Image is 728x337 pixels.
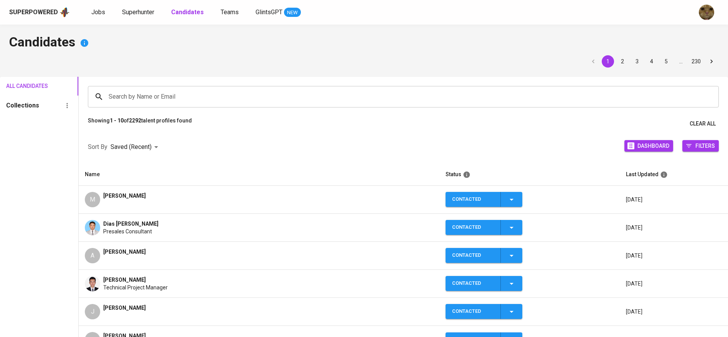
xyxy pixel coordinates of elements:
span: Clear All [690,119,716,129]
button: Go to page 4 [645,55,658,68]
div: A [85,248,100,263]
th: Name [79,164,439,186]
div: Saved (Recent) [111,140,161,154]
button: Go to page 5 [660,55,672,68]
button: Go to page 230 [689,55,703,68]
span: [PERSON_NAME] [103,192,146,200]
button: Clear All [687,117,719,131]
span: [PERSON_NAME] [103,248,146,256]
th: Last Updated [620,164,728,186]
a: GlintsGPT NEW [256,8,301,17]
a: Candidates [171,8,205,17]
div: M [85,192,100,207]
nav: pagination navigation [586,55,719,68]
div: J [85,304,100,319]
button: Contacted [446,276,522,291]
a: Superhunter [122,8,156,17]
p: Showing of talent profiles found [88,117,192,131]
button: Contacted [446,248,522,263]
span: [PERSON_NAME] [103,276,146,284]
h6: Collections [6,100,39,111]
p: [DATE] [626,224,722,231]
span: Superhunter [122,8,154,16]
p: [DATE] [626,280,722,287]
p: Sort By [88,142,107,152]
a: Superpoweredapp logo [9,7,70,18]
button: Go to page 3 [631,55,643,68]
p: Saved (Recent) [111,142,152,152]
h4: Candidates [9,34,719,52]
div: Contacted [452,304,494,319]
span: Filters [695,140,715,151]
p: [DATE] [626,196,722,203]
span: Presales Consultant [103,228,152,235]
th: Status [439,164,620,186]
div: Contacted [452,276,494,291]
img: ec6c0910-f960-4a00-a8f8-c5744e41279e.jpg [699,5,714,20]
img: f420892569ac8283c840467971ca64c8.jpg [85,276,100,291]
div: Contacted [452,192,494,207]
button: Contacted [446,192,522,207]
button: Go to page 2 [616,55,629,68]
span: NEW [284,9,301,17]
span: Teams [221,8,239,16]
img: app logo [59,7,70,18]
a: Teams [221,8,240,17]
button: Contacted [446,220,522,235]
button: Filters [682,140,719,152]
div: Contacted [452,248,494,263]
button: Go to next page [705,55,718,68]
span: Jobs [91,8,105,16]
a: Jobs [91,8,107,17]
div: … [675,58,687,65]
span: [PERSON_NAME] [103,304,146,312]
b: 1 - 10 [110,117,124,124]
p: [DATE] [626,252,722,259]
span: Dashboard [637,140,669,151]
span: Technical Project Manager [103,284,168,291]
span: GlintsGPT [256,8,282,16]
span: Dias [PERSON_NAME] [103,220,158,228]
div: Contacted [452,220,494,235]
button: page 1 [602,55,614,68]
span: All Candidates [6,81,38,91]
img: f556c092e5fa5285862e9c1d449b537b.jfif [85,220,100,235]
div: Superpowered [9,8,58,17]
b: 2292 [129,117,141,124]
button: Contacted [446,304,522,319]
p: [DATE] [626,308,722,316]
b: Candidates [171,8,204,16]
button: Dashboard [624,140,673,152]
